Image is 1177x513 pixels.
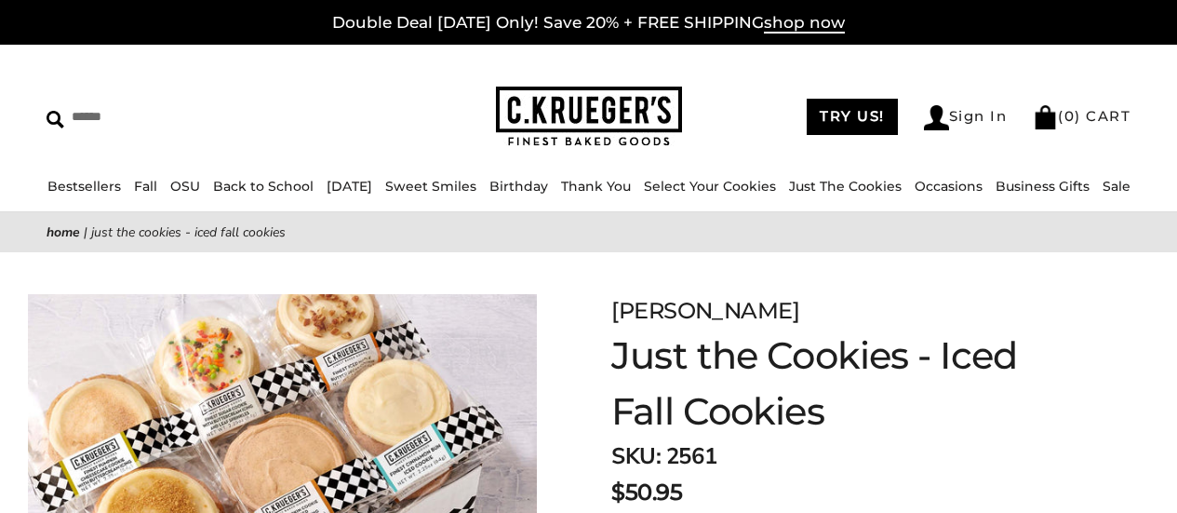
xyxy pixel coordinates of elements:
[924,105,1008,130] a: Sign In
[327,178,372,195] a: [DATE]
[1103,178,1130,195] a: Sale
[611,476,682,509] span: $50.95
[47,102,295,131] input: Search
[91,223,286,241] span: Just the Cookies - Iced Fall Cookies
[789,178,902,195] a: Just The Cookies
[666,441,716,471] span: 2561
[489,178,548,195] a: Birthday
[385,178,476,195] a: Sweet Smiles
[1033,105,1058,129] img: Bag
[644,178,776,195] a: Select Your Cookies
[611,294,1084,328] div: [PERSON_NAME]
[47,223,80,241] a: Home
[134,178,157,195] a: Fall
[807,99,898,135] a: TRY US!
[170,178,200,195] a: OSU
[496,87,682,147] img: C.KRUEGER'S
[1064,107,1076,125] span: 0
[84,223,87,241] span: |
[47,222,1130,243] nav: breadcrumbs
[1033,107,1130,125] a: (0) CART
[996,178,1090,195] a: Business Gifts
[47,178,121,195] a: Bestsellers
[924,105,949,130] img: Account
[611,328,1084,439] h1: Just the Cookies - Iced Fall Cookies
[915,178,983,195] a: Occasions
[611,441,661,471] strong: SKU:
[561,178,631,195] a: Thank You
[47,111,64,128] img: Search
[213,178,314,195] a: Back to School
[332,13,845,34] a: Double Deal [DATE] Only! Save 20% + FREE SHIPPINGshop now
[764,13,845,34] span: shop now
